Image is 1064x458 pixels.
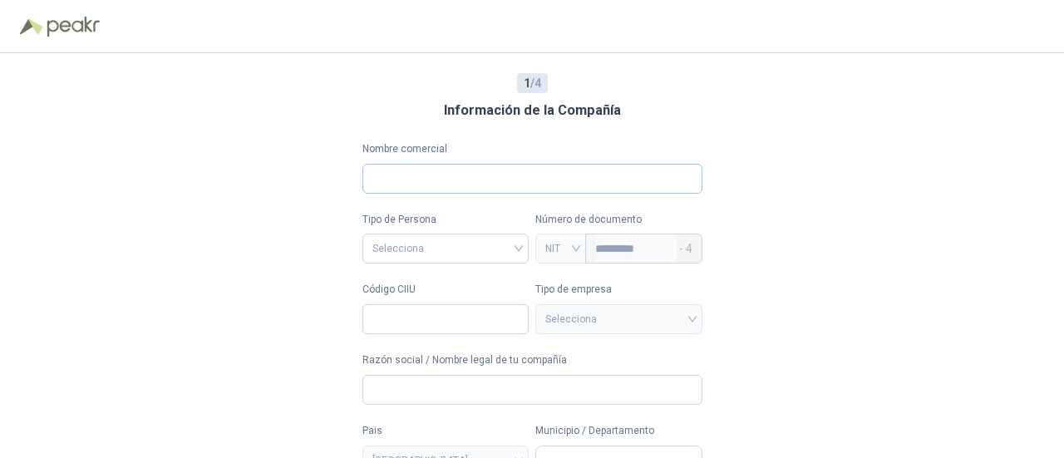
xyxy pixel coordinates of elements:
label: Tipo de Persona [362,212,530,228]
label: Pais [362,423,530,439]
span: NIT [545,236,576,261]
label: Tipo de empresa [535,282,702,298]
img: Logo [20,18,43,35]
span: - 4 [679,234,692,263]
span: / 4 [524,74,541,92]
label: Razón social / Nombre legal de tu compañía [362,352,702,368]
label: Municipio / Departamento [535,423,702,439]
label: Código CIIU [362,282,530,298]
label: Nombre comercial [362,141,702,157]
h3: Información de la Compañía [444,100,621,121]
b: 1 [524,76,530,90]
p: Número de documento [535,212,702,228]
img: Peakr [47,17,100,37]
